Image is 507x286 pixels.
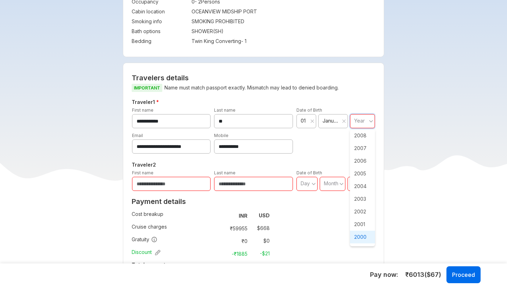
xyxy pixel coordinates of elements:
span: 2003 [350,193,375,205]
span: 2007 [350,142,375,155]
svg: angle down [369,118,373,125]
h5: Traveler 1 [130,98,377,106]
span: 2004 [350,180,375,193]
span: Year [354,118,365,124]
label: Date of Birth [296,170,322,175]
span: 2002 [350,205,375,218]
td: : [188,7,192,17]
label: First name [132,107,154,113]
label: Last name [214,170,236,175]
span: ₹ 6013 ($ 67 ) [405,270,441,279]
span: 2006 [350,155,375,167]
label: First name [132,170,154,175]
svg: angle down [312,180,316,187]
strong: Total amount [132,262,165,268]
td: -$ 21 [250,249,270,259]
td: : [188,36,192,46]
td: : [218,260,221,273]
svg: close [342,119,346,123]
td: : [218,235,221,247]
span: 1999 [350,243,375,256]
span: January [323,117,339,124]
label: Date of Birth [296,107,322,113]
td: Cost breakup [132,209,218,222]
td: : [188,26,192,36]
h5: Traveler 2 [130,161,377,169]
td: Bedding [132,36,188,46]
td: Bath options [132,26,188,36]
span: Gratuity [132,236,157,243]
button: Proceed [446,266,481,283]
td: : [188,17,192,26]
strong: USD [259,212,270,218]
label: Last name [214,107,236,113]
td: $ 0 [250,236,270,246]
svg: close [310,119,314,123]
svg: angle down [339,180,344,187]
button: Clear [310,118,314,125]
span: Month [324,180,338,186]
h2: Payment details [132,197,270,206]
strong: INR [239,213,248,219]
td: Cruise charges [132,222,218,235]
td: : [218,247,221,260]
span: 2005 [350,167,375,180]
td: -₹ 1885 [221,249,250,259]
span: 01 [301,117,308,124]
p: Name must match passport exactly. Mismatch may lead to denied boarding. [132,83,376,92]
label: Email [132,133,143,138]
td: Cabin location [132,7,188,17]
td: : [218,222,221,235]
td: OCEANVIEW MIDSHIP PORT [192,7,321,17]
span: 2000 [350,231,375,243]
td: SMOKING PROHIBITED [192,17,321,26]
span: Discount [132,249,161,256]
td: $ 668 [250,223,270,233]
button: Clear [342,118,346,125]
td: SHOWER ( SH ) [192,26,321,36]
td: : [218,209,221,222]
span: Day [301,180,310,186]
td: ₹ 59955 [221,223,250,233]
td: ₹ 0 [221,236,250,246]
td: Smoking info [132,17,188,26]
span: 2008 [350,129,375,142]
span: 2001 [350,218,375,231]
span: IMPORTANT [132,84,162,92]
label: Mobile [214,133,229,138]
h5: Pay now : [370,271,398,279]
span: Twin King Converting - 1 [192,38,246,44]
h2: Travelers details [132,74,376,82]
